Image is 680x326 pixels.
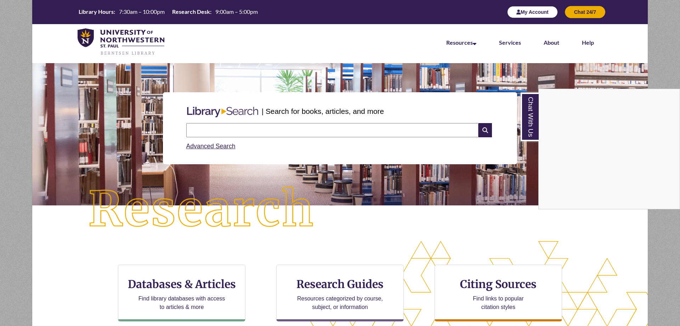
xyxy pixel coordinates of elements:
a: Help [582,39,594,46]
a: Chat With Us [521,93,539,141]
a: About [544,39,559,46]
div: Chat With Us [538,89,680,209]
a: Services [499,39,521,46]
a: Resources [446,39,476,46]
iframe: Chat Widget [539,89,680,209]
img: UNWSP Library Logo [78,28,164,56]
